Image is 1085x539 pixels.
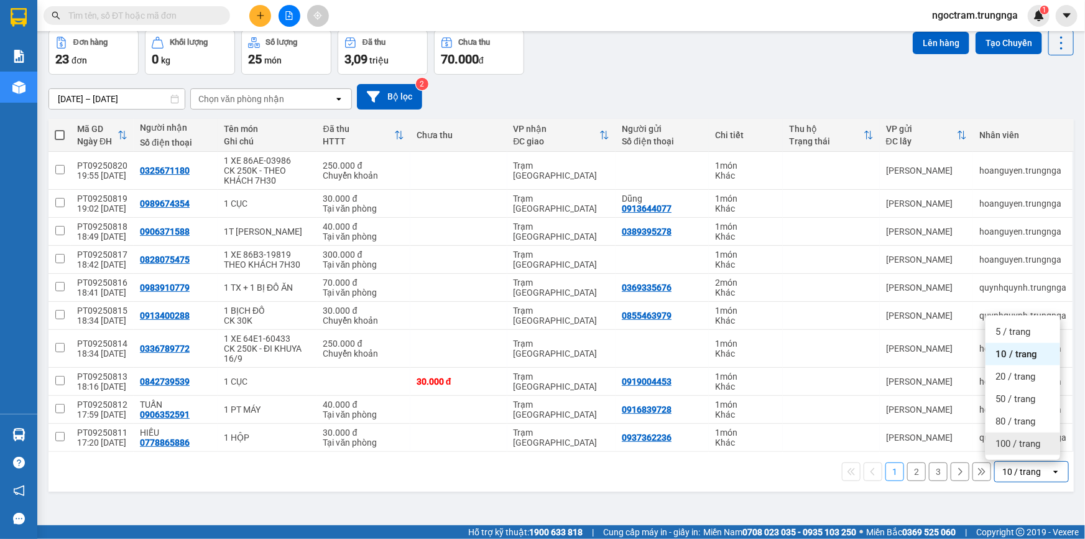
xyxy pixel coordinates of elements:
span: Hỗ trợ kỹ thuật: [468,525,583,539]
div: 18:49 [DATE] [77,232,127,241]
div: quynhquynh.trungnga [979,433,1066,443]
button: caret-down [1056,5,1078,27]
span: aim [313,11,322,20]
div: PT09250815 [77,306,127,316]
div: Số điện thoại [622,136,703,146]
div: Khác [715,204,777,213]
div: Khác [715,438,777,448]
div: Tại văn phòng [323,260,404,269]
div: PT09250817 [77,250,127,260]
div: [PERSON_NAME] [886,433,967,443]
div: 1 món [715,306,777,316]
span: | [592,525,594,539]
span: | [965,525,967,539]
span: Cung cấp máy in - giấy in: [603,525,700,539]
div: Người nhận [140,123,211,133]
div: 1 món [715,428,777,438]
div: 250.000 đ [323,339,404,349]
div: Trạm [GEOGRAPHIC_DATA] [514,194,610,213]
div: Trạm [GEOGRAPHIC_DATA] [514,372,610,391]
span: 10 / trang [995,348,1037,360]
div: 18:41 [DATE] [77,288,127,298]
button: Đã thu3,09 triệu [338,30,428,75]
div: Khác [715,288,777,298]
span: 1 [1042,6,1046,14]
div: hoanguyen.trungnga [979,166,1066,176]
button: Số lượng25món [241,30,331,75]
th: Toggle SortBy [71,119,134,152]
button: Khối lượng0kg [145,30,235,75]
span: copyright [1016,528,1025,537]
div: Trạm [GEOGRAPHIC_DATA] [514,250,610,269]
div: quynhquynh.trungnga [979,311,1066,321]
div: Chưa thu [417,130,501,140]
div: 0913644077 [622,204,672,213]
span: 3,09 [344,52,367,67]
img: warehouse-icon [12,81,25,94]
div: 10 / trang [1002,466,1041,478]
div: Trạm [GEOGRAPHIC_DATA] [514,222,610,241]
div: 0906371588 [140,227,190,237]
div: 0842739539 [140,377,190,387]
span: caret-down [1061,10,1073,21]
sup: 1 [1040,6,1049,14]
div: 0919004453 [622,377,672,387]
div: 1 XE 86AE-03986 [224,156,310,166]
div: Tại văn phòng [323,410,404,419]
button: file-add [279,5,300,27]
span: 5 / trang [995,326,1030,338]
div: 0937362236 [622,433,672,443]
div: Chuyển khoản [323,316,404,326]
span: triệu [369,55,389,65]
div: Dũng [622,194,703,204]
div: Tại văn phòng [323,232,404,241]
div: 0916839728 [622,405,672,415]
th: Toggle SortBy [507,119,616,152]
div: 300.000 đ [323,250,404,260]
div: Khối lượng [170,38,208,47]
div: 0983910779 [140,283,190,293]
div: 0336789772 [140,344,190,354]
div: [PERSON_NAME] [886,199,967,209]
button: 3 [929,462,948,481]
img: icon-new-feature [1033,10,1045,21]
div: 1 TX + 1 BỊ ĐỒ ĂN [224,283,310,293]
div: hoanguyen.trungnga [979,344,1066,354]
div: [PERSON_NAME] [886,405,967,415]
div: 1 món [715,250,777,260]
span: question-circle [13,457,25,469]
div: 1 món [715,400,777,410]
div: hoanguyen.trungnga [979,199,1066,209]
div: 40.000 đ [323,400,404,410]
div: Số lượng [266,38,298,47]
span: 25 [248,52,262,67]
div: Khác [715,349,777,359]
div: 17:59 [DATE] [77,410,127,419]
img: warehouse-icon [12,428,25,441]
img: solution-icon [12,50,25,63]
div: 0989674354 [140,199,190,209]
div: 17:20 [DATE] [77,438,127,448]
div: Khác [715,410,777,419]
div: hoanguyen.trungnga [979,405,1066,415]
button: 2 [907,462,926,481]
button: Đơn hàng23đơn [48,30,139,75]
div: PT09250813 [77,372,127,382]
div: 1 món [715,339,777,349]
div: Người gửi [622,124,703,134]
div: 18:42 [DATE] [77,260,127,269]
div: 40.000 đ [323,222,404,232]
div: ĐC giao [514,136,600,146]
div: PT09250819 [77,194,127,204]
div: 250.000 đ [323,161,404,171]
span: search [52,11,60,20]
div: 1 món [715,222,777,232]
button: plus [249,5,271,27]
div: 1T THANH LONG [224,227,310,237]
div: Trạm [GEOGRAPHIC_DATA] [514,306,610,326]
div: VP nhận [514,124,600,134]
div: Số điện thoại [140,138,211,148]
div: [PERSON_NAME] [886,377,967,387]
span: Miền Bắc [866,525,956,539]
span: 50 / trang [995,393,1035,405]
